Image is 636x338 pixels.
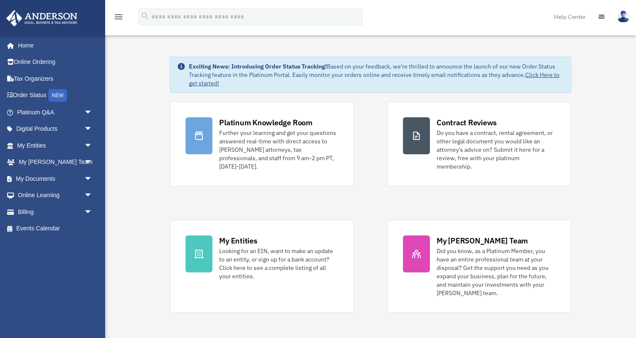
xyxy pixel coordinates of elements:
[6,220,105,237] a: Events Calendar
[6,187,105,204] a: Online Learningarrow_drop_down
[170,220,354,313] a: My Entities Looking for an EIN, want to make an update to an entity, or sign up for a bank accoun...
[114,15,124,22] a: menu
[437,235,528,246] div: My [PERSON_NAME] Team
[170,102,354,186] a: Platinum Knowledge Room Further your learning and get your questions answered real-time with dire...
[219,129,338,171] div: Further your learning and get your questions answered real-time with direct access to [PERSON_NAM...
[6,37,101,54] a: Home
[84,187,101,204] span: arrow_drop_down
[437,129,556,171] div: Do you have a contract, rental agreement, or other legal document you would like an attorney's ad...
[6,54,105,71] a: Online Ordering
[6,154,105,171] a: My [PERSON_NAME] Teamarrow_drop_down
[4,10,80,26] img: Anderson Advisors Platinum Portal
[219,247,338,280] div: Looking for an EIN, want to make an update to an entity, or sign up for a bank account? Click her...
[6,203,105,220] a: Billingarrow_drop_down
[189,71,559,87] a: Click Here to get started!
[189,62,564,87] div: Based on your feedback, we're thrilled to announce the launch of our new Order Status Tracking fe...
[437,247,556,297] div: Did you know, as a Platinum Member, you have an entire professional team at your disposal? Get th...
[84,137,101,154] span: arrow_drop_down
[387,102,571,186] a: Contract Reviews Do you have a contract, rental agreement, or other legal document you would like...
[6,104,105,121] a: Platinum Q&Aarrow_drop_down
[140,11,150,21] i: search
[48,89,67,102] div: NEW
[219,235,257,246] div: My Entities
[84,154,101,171] span: arrow_drop_down
[6,87,105,104] a: Order StatusNEW
[84,121,101,138] span: arrow_drop_down
[114,12,124,22] i: menu
[219,117,313,128] div: Platinum Knowledge Room
[84,203,101,221] span: arrow_drop_down
[6,70,105,87] a: Tax Organizers
[6,121,105,137] a: Digital Productsarrow_drop_down
[617,11,630,23] img: User Pic
[6,137,105,154] a: My Entitiesarrow_drop_down
[6,170,105,187] a: My Documentsarrow_drop_down
[84,170,101,187] span: arrow_drop_down
[189,63,327,70] strong: Exciting News: Introducing Order Status Tracking!
[84,104,101,121] span: arrow_drop_down
[437,117,497,128] div: Contract Reviews
[387,220,571,313] a: My [PERSON_NAME] Team Did you know, as a Platinum Member, you have an entire professional team at...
